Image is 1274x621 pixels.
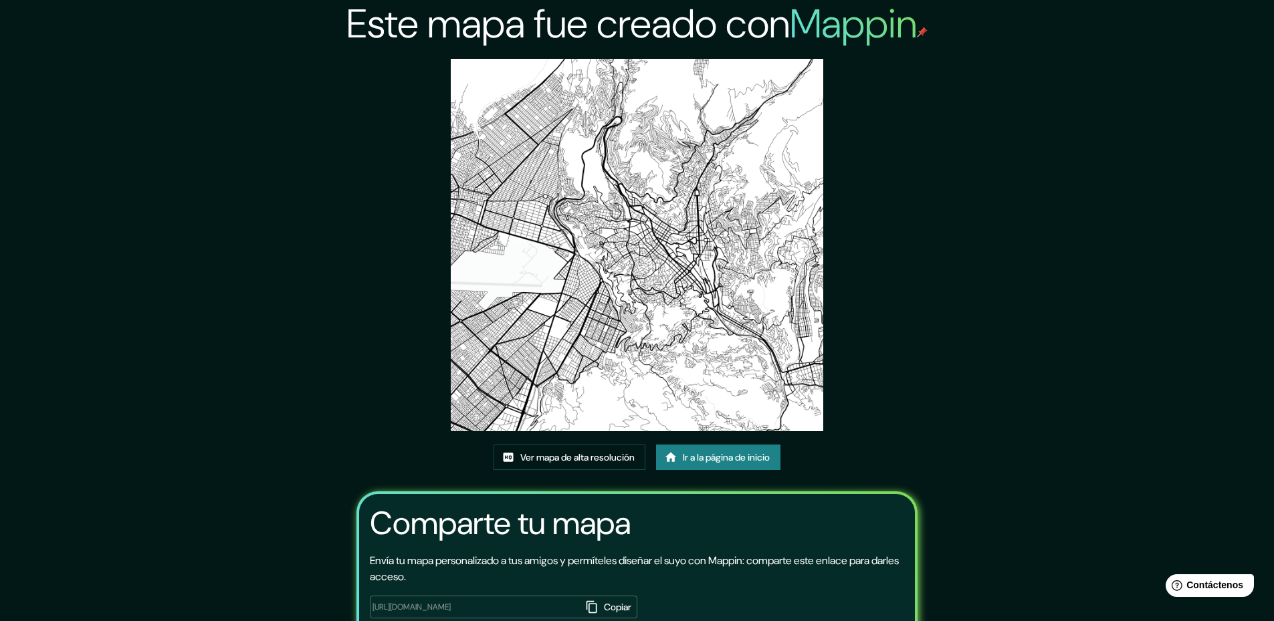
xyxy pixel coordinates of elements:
[1155,569,1259,606] iframe: Lanzador de widgets de ayuda
[451,59,823,431] img: created-map
[917,27,928,37] img: pin de mapeo
[604,601,631,613] font: Copiar
[494,445,645,470] a: Ver mapa de alta resolución
[370,553,899,584] font: Envía tu mapa personalizado a tus amigos y permíteles diseñar el suyo con Mappin: comparte este e...
[520,452,635,464] font: Ver mapa de alta resolución
[656,445,780,470] a: Ir a la página de inicio
[683,452,770,464] font: Ir a la página de inicio
[370,502,631,544] font: Comparte tu mapa
[582,596,637,618] button: Copiar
